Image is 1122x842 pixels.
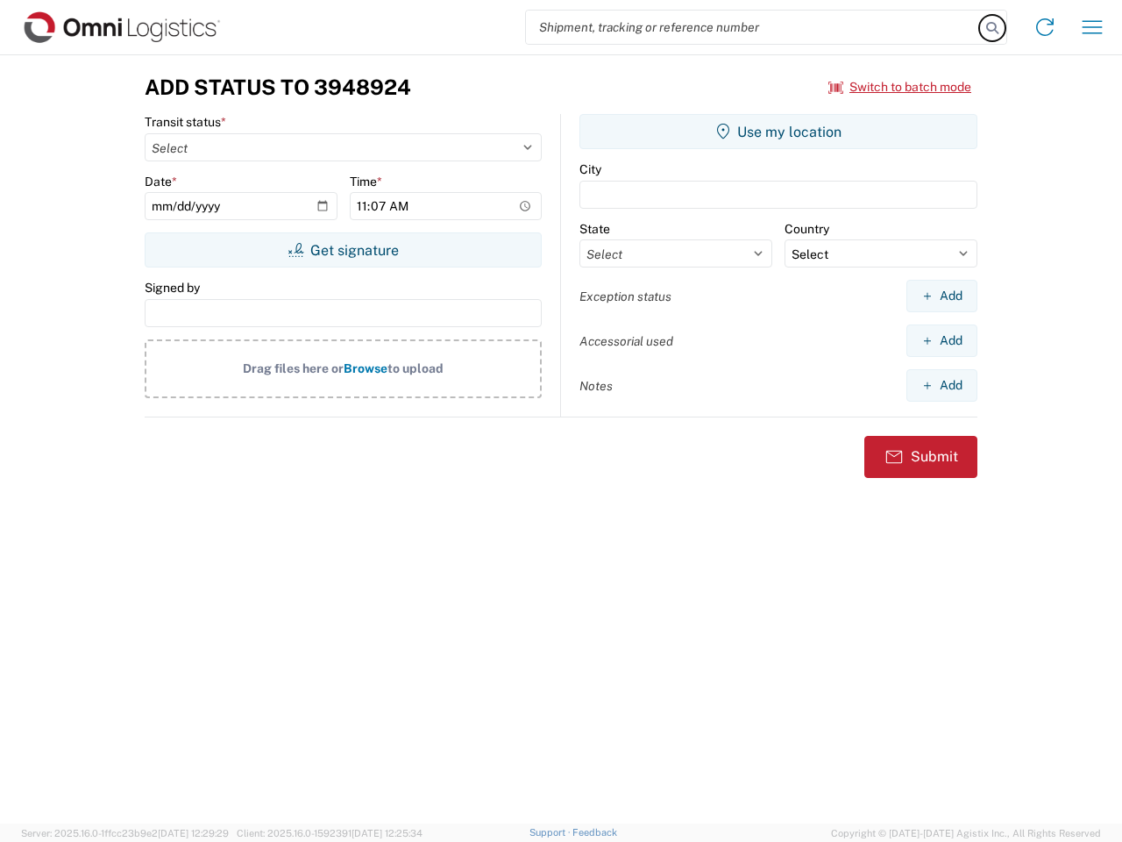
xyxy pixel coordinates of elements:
[145,75,411,100] h3: Add Status to 3948924
[158,828,229,838] span: [DATE] 12:29:29
[387,361,444,375] span: to upload
[350,174,382,189] label: Time
[906,325,977,357] button: Add
[237,828,423,838] span: Client: 2025.16.0-1592391
[579,221,610,237] label: State
[145,232,542,268] button: Get signature
[828,73,971,102] button: Switch to batch mode
[579,289,671,304] label: Exception status
[21,828,229,838] span: Server: 2025.16.0-1ffcc23b9e2
[344,361,387,375] span: Browse
[145,280,200,296] label: Signed by
[785,221,829,237] label: Country
[906,369,977,402] button: Add
[864,436,977,478] button: Submit
[243,361,344,375] span: Drag files here or
[529,827,573,838] a: Support
[145,174,177,189] label: Date
[906,280,977,312] button: Add
[579,161,601,177] label: City
[572,827,617,838] a: Feedback
[526,11,980,44] input: Shipment, tracking or reference number
[579,114,977,149] button: Use my location
[579,333,673,349] label: Accessorial used
[579,378,613,394] label: Notes
[145,114,226,130] label: Transit status
[352,828,423,838] span: [DATE] 12:25:34
[831,825,1101,841] span: Copyright © [DATE]-[DATE] Agistix Inc., All Rights Reserved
